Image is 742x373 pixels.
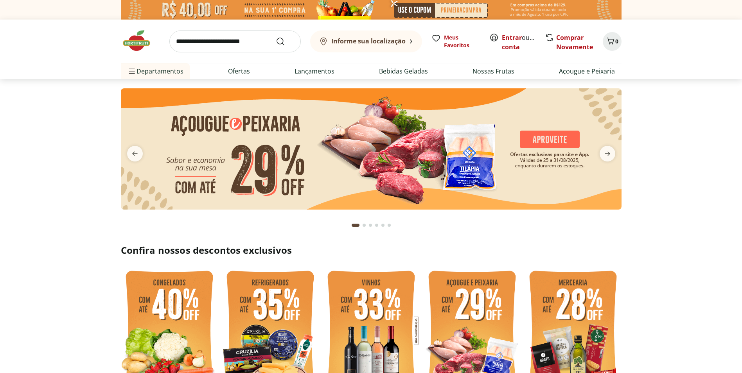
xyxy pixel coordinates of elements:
button: Go to page 5 from fs-carousel [380,216,386,235]
a: Lançamentos [295,66,334,76]
span: ou [502,33,537,52]
a: Meus Favoritos [431,34,480,49]
a: Comprar Novamente [556,33,593,51]
a: Nossas Frutas [473,66,514,76]
img: açougue [121,88,622,210]
a: Açougue e Peixaria [559,66,615,76]
span: Departamentos [127,62,183,81]
a: Criar conta [502,33,545,51]
img: Hortifruti [121,29,160,52]
button: Go to page 3 from fs-carousel [367,216,374,235]
button: Informe sua localização [310,30,422,52]
button: previous [121,146,149,161]
button: Submit Search [276,37,295,46]
a: Entrar [502,33,522,42]
button: Menu [127,62,137,81]
button: Go to page 4 from fs-carousel [374,216,380,235]
button: next [593,146,622,161]
a: Bebidas Geladas [379,66,428,76]
h2: Confira nossos descontos exclusivos [121,244,622,256]
button: Go to page 2 from fs-carousel [361,216,367,235]
input: search [169,30,301,52]
span: Meus Favoritos [444,34,480,49]
a: Ofertas [228,66,250,76]
button: Carrinho [603,32,622,51]
span: 0 [615,38,618,45]
button: Go to page 6 from fs-carousel [386,216,392,235]
b: Informe sua localização [331,37,406,45]
button: Current page from fs-carousel [350,216,361,235]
